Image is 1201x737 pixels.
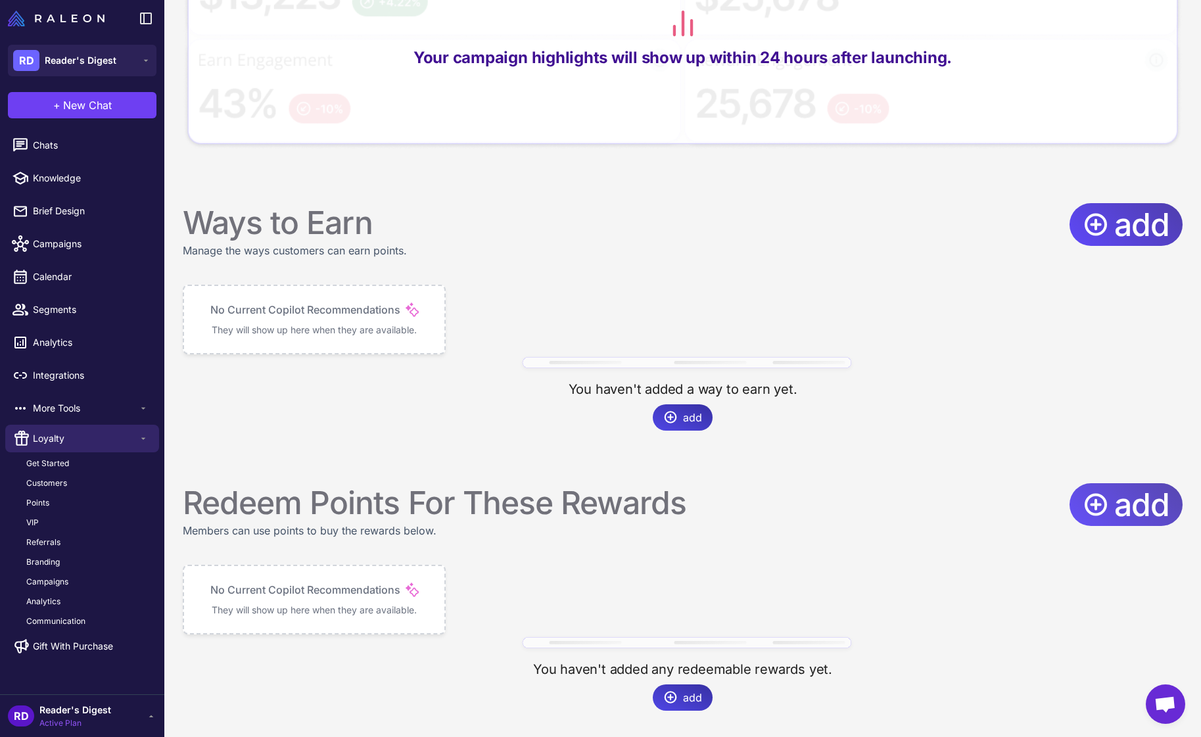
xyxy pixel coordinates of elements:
[33,302,149,317] span: Segments
[39,703,111,717] span: Reader's Digest
[33,639,113,654] span: Gift With Purchase
[5,296,159,323] a: Segments
[8,92,156,118] button: +New Chat
[26,477,67,489] span: Customers
[183,203,407,258] div: Manage the ways customers can earn points.
[183,203,407,243] div: Ways to Earn
[5,197,159,225] a: Brief Design
[16,573,159,590] a: Campaigns
[16,475,159,492] a: Customers
[5,362,159,389] a: Integrations
[33,237,149,251] span: Campaigns
[5,632,159,660] a: Gift With Purchase
[413,47,952,68] p: Your campaign highlights will show up within 24 hours after launching.
[183,483,686,523] div: Redeem Points For These Rewards
[569,379,797,399] p: You haven't added a way to earn yet.
[5,230,159,258] a: Campaigns
[533,659,832,679] p: You haven't added any redeemable rewards yet.
[406,302,419,317] img: Magic
[1146,684,1185,724] div: Open chat
[33,171,149,185] span: Knowledge
[26,458,69,469] span: Get Started
[1114,483,1169,526] span: add
[16,514,159,531] a: VIP
[16,534,159,551] a: Referrals
[210,582,400,598] p: No Current Copilot Recommendations
[8,45,156,76] button: RDReader's Digest
[5,329,159,356] a: Analytics
[5,131,159,159] a: Chats
[200,323,429,337] p: They will show up here when they are available.
[39,717,111,729] span: Active Plan
[683,410,702,425] span: add
[33,401,138,416] span: More Tools
[16,593,159,610] a: Analytics
[13,50,39,71] div: RD
[16,494,159,511] a: Points
[26,576,68,588] span: Campaigns
[26,536,60,548] span: Referrals
[16,554,159,571] a: Branding
[26,497,49,509] span: Points
[33,138,149,153] span: Chats
[33,335,149,350] span: Analytics
[210,302,400,318] p: No Current Copilot Recommendations
[406,582,419,597] img: Magic
[8,705,34,726] div: RD
[53,97,60,113] span: +
[16,613,159,630] a: Communication
[26,556,60,568] span: Branding
[45,53,116,68] span: Reader's Digest
[63,97,112,113] span: New Chat
[26,596,60,607] span: Analytics
[33,204,149,218] span: Brief Design
[183,483,686,538] div: Members can use points to buy the rewards below.
[16,455,159,472] a: Get Started
[683,690,702,705] span: add
[8,11,105,26] img: Raleon Logo
[33,431,138,446] span: Loyalty
[33,270,149,284] span: Calendar
[26,517,39,529] span: VIP
[5,164,159,192] a: Knowledge
[1114,203,1169,246] span: add
[200,603,429,617] p: They will show up here when they are available.
[33,368,149,383] span: Integrations
[5,263,159,291] a: Calendar
[26,615,85,627] span: Communication
[8,11,110,26] a: Raleon Logo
